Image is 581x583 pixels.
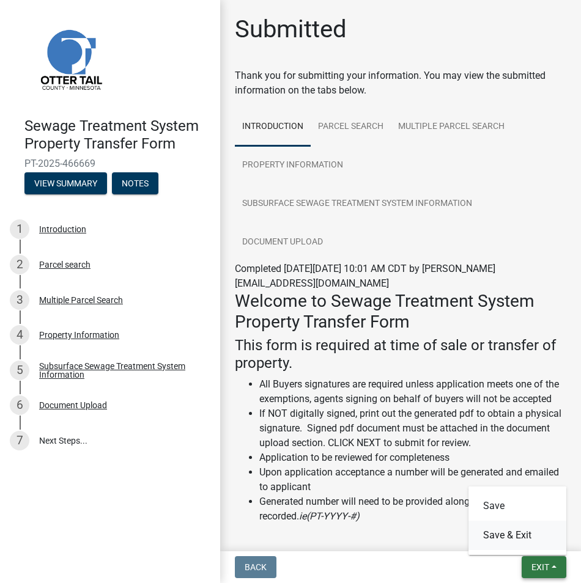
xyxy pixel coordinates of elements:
[24,172,107,194] button: View Summary
[235,223,330,262] a: Document Upload
[468,521,566,550] button: Save & Exit
[235,556,276,578] button: Back
[39,362,201,379] div: Subsurface Sewage Treatment System Information
[468,486,566,555] div: Exit
[24,13,116,105] img: Otter Tail County, Minnesota
[10,325,29,345] div: 4
[10,395,29,415] div: 6
[39,260,91,269] div: Parcel search
[259,494,566,524] li: Generated number will need to be provided along with documents to be recorded.
[39,296,123,304] div: Multiple Parcel Search
[24,158,196,169] span: PT-2025-466669
[235,146,350,185] a: Property Information
[39,401,107,409] div: Document Upload
[522,556,566,578] button: Exit
[10,431,29,450] div: 7
[235,337,566,372] h4: This form is required at time of sale or transfer of property.
[259,450,566,465] li: Application to be reviewed for completeness
[245,562,267,572] span: Back
[259,465,566,494] li: Upon application acceptance a number will be generated and emailed to applicant
[10,361,29,380] div: 5
[235,15,347,44] h1: Submitted
[391,108,512,147] a: Multiple Parcel Search
[10,290,29,310] div: 3
[311,108,391,147] a: Parcel search
[24,179,107,189] wm-modal-confirm: Summary
[235,291,566,332] h3: Welcome to Sewage Treatment System Property Transfer Form
[10,219,29,239] div: 1
[39,225,86,233] div: Introduction
[531,562,549,572] span: Exit
[235,263,495,289] span: Completed [DATE][DATE] 10:01 AM CDT by [PERSON_NAME][EMAIL_ADDRESS][DOMAIN_NAME]
[24,117,210,153] h4: Sewage Treatment System Property Transfer Form
[235,108,311,147] a: Introduction
[10,255,29,274] div: 2
[235,185,479,224] a: Subsurface Sewage Treatment System Information
[235,68,566,98] div: Thank you for submitting your information. You may view the submitted information on the tabs below.
[299,510,360,522] i: ie(PT-YYYY-#)
[468,491,566,521] button: Save
[112,179,158,189] wm-modal-confirm: Notes
[259,377,566,406] li: All Buyers signatures are required unless application meets one of the exemptions, agents signing...
[39,331,119,339] div: Property Information
[112,172,158,194] button: Notes
[259,406,566,450] li: If NOT digitally signed, print out the generated pdf to obtain a physical signature. Signed pdf d...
